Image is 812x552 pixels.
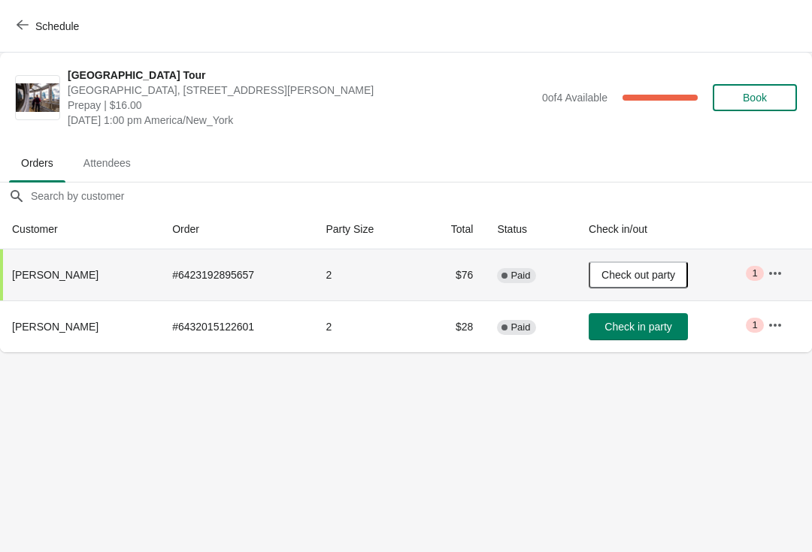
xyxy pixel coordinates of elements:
[743,92,767,104] span: Book
[68,98,535,113] span: Prepay | $16.00
[12,321,98,333] span: [PERSON_NAME]
[35,20,79,32] span: Schedule
[314,249,418,300] td: 2
[577,210,756,249] th: Check in/out
[9,149,65,176] span: Orders
[418,210,485,249] th: Total
[752,267,757,279] span: 1
[68,83,535,98] span: [GEOGRAPHIC_DATA], [STREET_ADDRESS][PERSON_NAME]
[8,13,91,40] button: Schedule
[160,300,314,352] td: # 6432015122601
[589,261,688,288] button: Check out party
[485,210,577,249] th: Status
[418,249,485,300] td: $76
[68,113,535,128] span: [DATE] 1:00 pm America/New_York
[511,270,530,282] span: Paid
[71,149,143,176] span: Attendees
[12,269,98,281] span: [PERSON_NAME]
[589,313,688,340] button: Check in party
[542,92,607,104] span: 0 of 4 Available
[314,300,418,352] td: 2
[511,321,530,333] span: Paid
[16,83,59,113] img: City Hall Tower Tour
[314,210,418,249] th: Party Size
[604,321,671,333] span: Check in party
[30,182,812,210] input: Search by customer
[160,249,314,300] td: # 6423192895657
[752,319,757,331] span: 1
[68,68,535,83] span: [GEOGRAPHIC_DATA] Tour
[713,84,797,111] button: Book
[418,300,485,352] td: $28
[601,269,675,281] span: Check out party
[160,210,314,249] th: Order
